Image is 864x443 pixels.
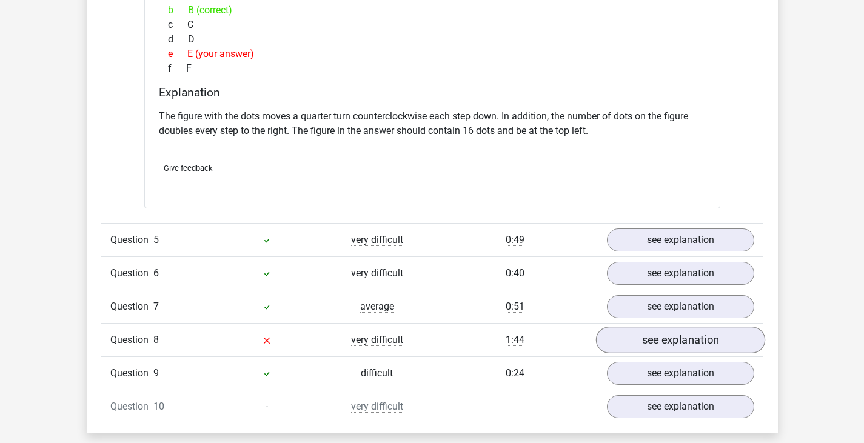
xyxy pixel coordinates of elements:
[110,266,153,281] span: Question
[360,301,394,313] span: average
[168,61,186,76] span: f
[159,18,706,32] div: C
[506,267,524,279] span: 0:40
[506,367,524,379] span: 0:24
[110,333,153,347] span: Question
[361,367,393,379] span: difficult
[351,234,403,246] span: very difficult
[351,267,403,279] span: very difficult
[110,399,153,414] span: Question
[168,32,188,47] span: d
[607,262,754,285] a: see explanation
[153,234,159,245] span: 5
[159,85,706,99] h4: Explanation
[595,327,765,353] a: see explanation
[110,233,153,247] span: Question
[159,47,706,61] div: E (your answer)
[164,164,212,173] span: Give feedback
[159,32,706,47] div: D
[607,295,754,318] a: see explanation
[168,3,188,18] span: b
[159,3,706,18] div: B (correct)
[506,234,524,246] span: 0:49
[110,366,153,381] span: Question
[607,228,754,251] a: see explanation
[351,401,403,413] span: very difficult
[607,362,754,385] a: see explanation
[153,401,164,412] span: 10
[153,301,159,312] span: 7
[212,399,322,414] div: -
[159,61,706,76] div: F
[153,334,159,345] span: 8
[607,395,754,418] a: see explanation
[153,367,159,379] span: 9
[351,334,403,346] span: very difficult
[168,47,187,61] span: e
[168,18,187,32] span: c
[506,301,524,313] span: 0:51
[159,109,706,138] p: The figure with the dots moves a quarter turn counterclockwise each step down. In addition, the n...
[153,267,159,279] span: 6
[506,334,524,346] span: 1:44
[110,299,153,314] span: Question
